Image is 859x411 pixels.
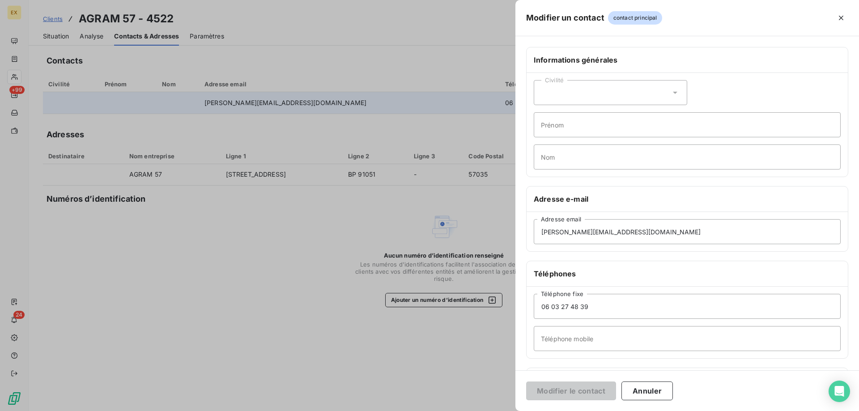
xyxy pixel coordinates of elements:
[534,294,841,319] input: placeholder
[526,12,604,24] h5: Modifier un contact
[621,381,673,400] button: Annuler
[534,268,841,279] h6: Téléphones
[829,381,850,402] div: Open Intercom Messenger
[608,11,663,25] span: contact principal
[534,219,841,244] input: placeholder
[534,144,841,169] input: placeholder
[534,326,841,351] input: placeholder
[534,194,841,204] h6: Adresse e-mail
[526,381,616,400] button: Modifier le contact
[534,112,841,137] input: placeholder
[534,55,841,65] h6: Informations générales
